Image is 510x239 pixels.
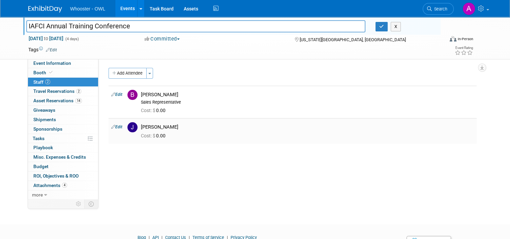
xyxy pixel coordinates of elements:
[65,37,79,41] span: (4 days)
[33,107,55,113] span: Giveaways
[28,59,98,68] a: Event Information
[127,122,138,132] img: J.jpg
[408,35,473,45] div: Event Format
[28,68,98,77] a: Booth
[432,6,447,11] span: Search
[28,115,98,124] a: Shipments
[109,68,147,79] button: Add Attendee
[141,100,474,105] div: Sales Representative
[28,153,98,162] a: Misc. Expenses & Credits
[45,79,50,84] span: 2
[33,145,53,150] span: Playbook
[32,192,43,197] span: more
[127,90,138,100] img: B.jpg
[457,36,473,42] div: In-Person
[111,92,122,97] a: Edit
[450,36,456,42] img: Format-Inperson.png
[28,125,98,134] a: Sponsorships
[73,200,85,208] td: Personalize Event Tab Strip
[28,46,57,53] td: Tags
[33,136,44,141] span: Tasks
[300,37,406,42] span: [US_STATE][GEOGRAPHIC_DATA], [GEOGRAPHIC_DATA]
[75,98,82,103] span: 14
[49,71,53,74] i: Booth reservation complete
[423,3,454,15] a: Search
[33,60,71,66] span: Event Information
[43,36,49,41] span: to
[455,46,473,50] div: Event Rating
[33,79,50,85] span: Staff
[142,35,182,43] button: Committed
[28,6,62,12] img: ExhibitDay
[28,134,98,143] a: Tasks
[28,162,98,171] a: Budget
[141,133,168,138] span: 0.00
[33,88,81,94] span: Travel Reservations
[141,108,156,113] span: Cost: $
[33,173,79,179] span: ROI, Objectives & ROO
[391,22,401,31] button: X
[28,143,98,152] a: Playbook
[33,126,62,132] span: Sponsorships
[33,183,67,188] span: Attachments
[46,48,57,52] a: Edit
[33,164,49,169] span: Budget
[111,125,122,129] a: Edit
[141,91,474,98] div: [PERSON_NAME]
[28,87,98,96] a: Travel Reservations2
[33,70,54,75] span: Booth
[141,108,168,113] span: 0.00
[33,117,56,122] span: Shipments
[76,89,81,94] span: 2
[70,6,105,11] span: Whooster - OWL
[33,98,82,103] span: Asset Reservations
[28,96,98,105] a: Asset Reservations14
[33,154,86,160] span: Misc. Expenses & Credits
[28,171,98,181] a: ROI, Objectives & ROO
[141,133,156,138] span: Cost: $
[462,2,475,15] img: Abe Romero
[28,35,64,42] span: [DATE] [DATE]
[28,190,98,200] a: more
[28,181,98,190] a: Attachments4
[85,200,98,208] td: Toggle Event Tabs
[28,78,98,87] a: Staff2
[28,106,98,115] a: Giveaways
[141,124,474,130] div: [PERSON_NAME]
[62,183,67,188] span: 4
